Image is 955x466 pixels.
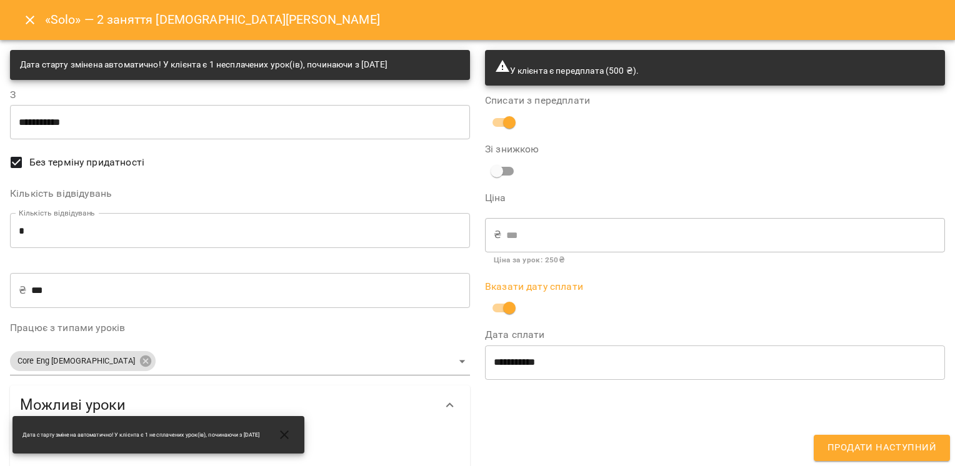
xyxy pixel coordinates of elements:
span: Продати наступний [827,440,936,456]
div: Дата старту змінена автоматично! У клієнта є 1 несплачених урок(ів), починаючи з [DATE] [20,54,387,76]
button: Show more [435,390,465,420]
p: ₴ [494,227,501,242]
label: Працює з типами уроків [10,323,470,333]
label: Ціна [485,193,945,203]
span: Core Eng [DEMOGRAPHIC_DATA] [10,355,142,367]
span: Дата старту змінена автоматично! У клієнта є 1 несплачених урок(ів), починаючи з [DATE] [22,431,259,439]
label: З [10,90,470,100]
span: У клієнта є передплата (500 ₴). [495,66,639,76]
b: Ціна за урок : 250 ₴ [494,255,564,264]
span: Без терміну придатності [29,155,144,170]
label: Зі знижкою [485,144,638,154]
button: Продати наступний [814,435,950,461]
label: Вказати дату сплати [485,282,945,292]
div: Core Eng [DEMOGRAPHIC_DATA] [10,347,470,375]
label: Списати з передплати [485,96,945,106]
button: Close [15,5,45,35]
span: Можливі уроки [20,395,435,415]
p: ₴ [19,283,26,298]
label: Кількість відвідувань [10,189,470,199]
div: Core Eng [DEMOGRAPHIC_DATA] [10,351,156,371]
label: Дата сплати [485,330,945,340]
h6: «Solo» — 2 заняття [DEMOGRAPHIC_DATA][PERSON_NAME] [45,10,380,29]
